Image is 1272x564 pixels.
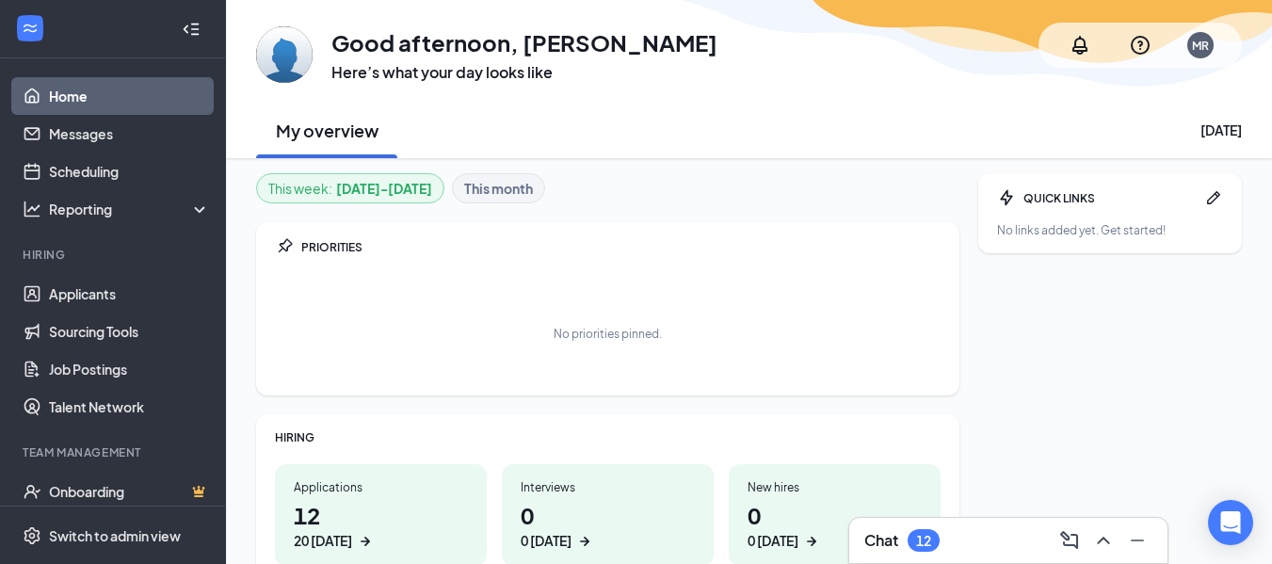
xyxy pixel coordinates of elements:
svg: ArrowRight [575,532,594,551]
svg: Bolt [997,188,1016,207]
div: MR [1192,38,1209,54]
a: Scheduling [49,153,210,190]
div: PRIORITIES [301,239,941,255]
svg: Minimize [1126,529,1149,552]
h3: Chat [864,530,898,551]
svg: ChevronUp [1092,529,1115,552]
div: Hiring [23,247,206,263]
svg: ArrowRight [802,532,821,551]
div: 0 [DATE] [748,531,798,551]
div: New hires [748,479,922,495]
svg: ComposeMessage [1058,529,1081,552]
h3: Here’s what your day looks like [331,62,717,83]
div: This week : [268,178,432,199]
a: Sourcing Tools [49,313,210,350]
div: 0 [DATE] [521,531,572,551]
b: [DATE] - [DATE] [336,178,432,199]
div: [DATE] [1200,121,1242,139]
a: Job Postings [49,350,210,388]
svg: Pen [1204,188,1223,207]
svg: WorkstreamLogo [21,19,40,38]
div: Switch to admin view [49,526,181,545]
b: This month [464,178,533,199]
svg: Analysis [23,200,41,218]
button: ChevronUp [1088,525,1119,556]
h1: Good afternoon, [PERSON_NAME] [331,26,717,58]
div: Team Management [23,444,206,460]
svg: Notifications [1069,34,1091,56]
a: Messages [49,115,210,153]
a: OnboardingCrown [49,473,210,510]
a: Talent Network [49,388,210,426]
div: No priorities pinned. [554,326,662,342]
svg: Settings [23,526,41,545]
div: QUICK LINKS [1023,190,1197,206]
svg: ArrowRight [356,532,375,551]
div: Interviews [521,479,695,495]
svg: QuestionInfo [1129,34,1151,56]
div: HIRING [275,429,941,445]
svg: Collapse [182,20,201,39]
a: Applicants [49,275,210,313]
svg: Pin [275,237,294,256]
h1: 0 [521,499,695,551]
button: Minimize [1122,525,1152,556]
img: Michael Roberts [256,26,313,83]
div: 12 [916,533,931,549]
div: No links added yet. Get started! [997,222,1223,238]
h1: 12 [294,499,468,551]
div: Reporting [49,200,211,218]
button: ComposeMessage [1055,525,1085,556]
div: Open Intercom Messenger [1208,500,1253,545]
h2: My overview [276,119,378,142]
a: Home [49,77,210,115]
div: Applications [294,479,468,495]
h1: 0 [748,499,922,551]
div: 20 [DATE] [294,531,352,551]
